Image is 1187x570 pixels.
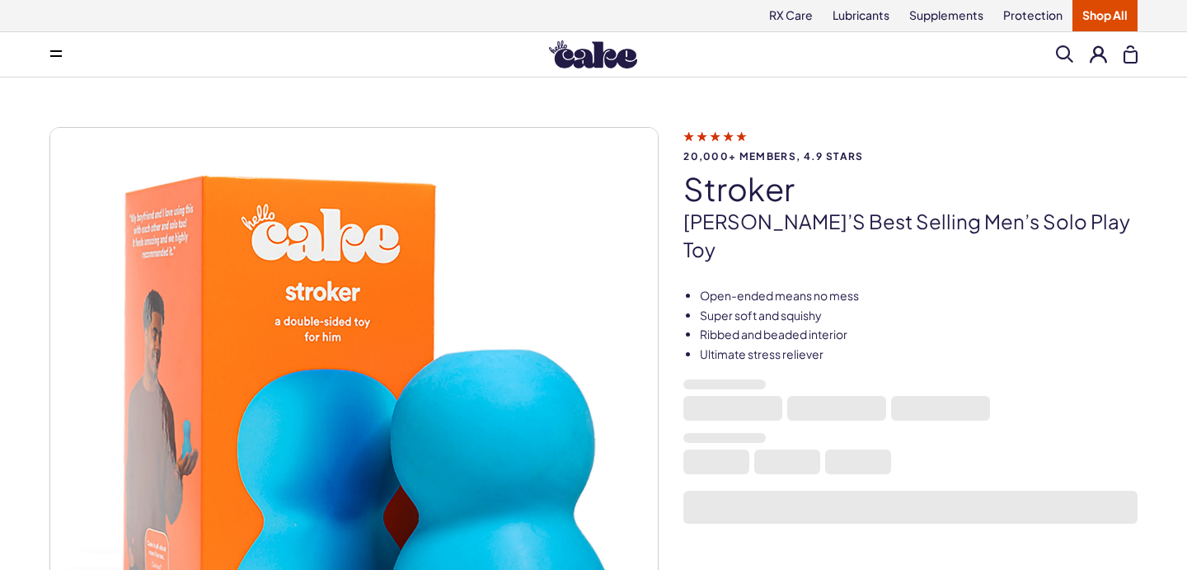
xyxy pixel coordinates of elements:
li: Open-ended means no mess [700,288,1138,304]
a: 20,000+ members, 4.9 stars [683,129,1138,162]
li: Super soft and squishy [700,308,1138,324]
img: Hello Cake [549,40,637,68]
li: Ribbed and beaded interior [700,327,1138,343]
span: 20,000+ members, 4.9 stars [683,151,1138,162]
p: [PERSON_NAME]’s best selling men’s solo play toy [683,208,1138,263]
h1: stroker [683,172,1138,206]
li: Ultimate stress reliever [700,346,1138,363]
